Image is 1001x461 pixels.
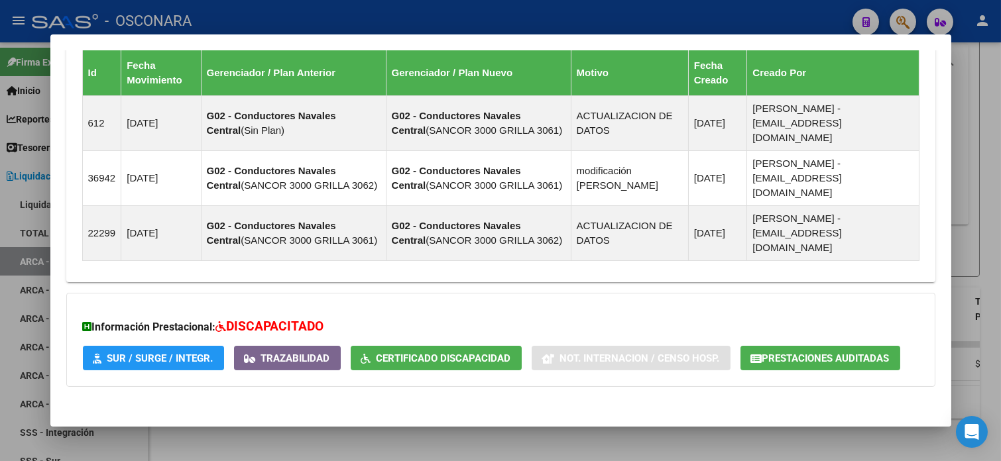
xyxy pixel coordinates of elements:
[82,50,121,95] th: Id
[227,319,324,334] span: DISCAPACITADO
[571,50,688,95] th: Motivo
[392,220,521,246] strong: G02 - Conductores Navales Central
[121,150,201,205] td: [DATE]
[740,346,900,370] button: Prestaciones Auditadas
[82,95,121,150] td: 612
[429,179,559,191] span: SANCOR 3000 GRILLA 3061
[121,205,201,260] td: [DATE]
[688,50,747,95] th: Fecha Creado
[747,50,919,95] th: Creado Por
[762,352,890,364] span: Prestaciones Auditadas
[747,150,919,205] td: [PERSON_NAME] - [EMAIL_ADDRESS][DOMAIN_NAME]
[201,50,386,95] th: Gerenciador / Plan Anterior
[377,352,511,364] span: Certificado Discapacidad
[82,205,121,260] td: 22299
[82,150,121,205] td: 36942
[688,150,747,205] td: [DATE]
[571,150,688,205] td: modificación [PERSON_NAME]
[83,346,224,370] button: SUR / SURGE / INTEGR.
[429,125,559,136] span: SANCOR 3000 GRILLA 3061
[244,125,281,136] span: Sin Plan
[560,352,720,364] span: Not. Internacion / Censo Hosp.
[201,95,386,150] td: ( )
[386,205,571,260] td: ( )
[121,95,201,150] td: [DATE]
[244,234,374,246] span: SANCOR 3000 GRILLA 3061
[244,179,374,191] span: SANCOR 3000 GRILLA 3062
[107,352,213,364] span: SUR / SURGE / INTEGR.
[688,205,747,260] td: [DATE]
[261,352,330,364] span: Trazabilidad
[956,416,988,448] div: Open Intercom Messenger
[83,317,919,336] h3: Información Prestacional:
[571,95,688,150] td: ACTUALIZACION DE DATOS
[207,220,336,246] strong: G02 - Conductores Navales Central
[121,50,201,95] th: Fecha Movimiento
[386,150,571,205] td: ( )
[201,205,386,260] td: ( )
[207,110,336,136] strong: G02 - Conductores Navales Central
[688,95,747,150] td: [DATE]
[234,346,341,370] button: Trazabilidad
[392,165,521,191] strong: G02 - Conductores Navales Central
[571,205,688,260] td: ACTUALIZACION DE DATOS
[201,150,386,205] td: ( )
[747,95,919,150] td: [PERSON_NAME] - [EMAIL_ADDRESS][DOMAIN_NAME]
[351,346,522,370] button: Certificado Discapacidad
[429,234,559,246] span: SANCOR 3000 GRILLA 3062
[207,165,336,191] strong: G02 - Conductores Navales Central
[532,346,731,370] button: Not. Internacion / Censo Hosp.
[747,205,919,260] td: [PERSON_NAME] - [EMAIL_ADDRESS][DOMAIN_NAME]
[386,50,571,95] th: Gerenciador / Plan Nuevo
[386,95,571,150] td: ( )
[392,110,521,136] strong: G02 - Conductores Navales Central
